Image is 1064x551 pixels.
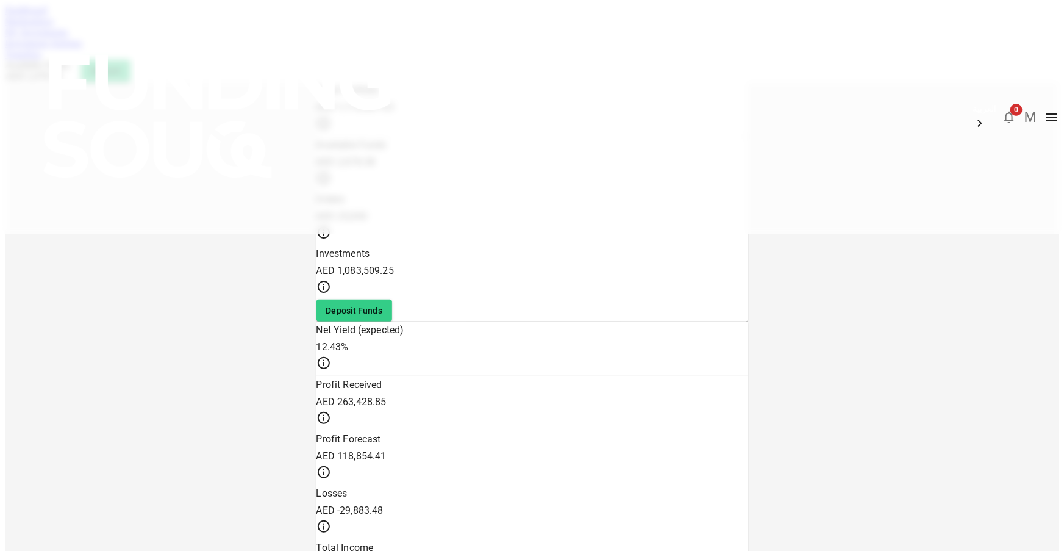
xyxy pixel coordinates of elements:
[316,300,392,322] button: Deposit Funds
[1021,108,1040,126] button: M
[316,394,748,411] div: AED 263,428.85
[316,433,381,445] span: Profit Forecast
[316,248,370,259] span: Investments
[316,448,748,465] div: AED 118,854.41
[316,324,404,336] span: Net Yield (expected)
[316,488,348,499] span: Losses
[316,339,748,356] div: 12.43%
[316,502,748,519] div: AED -29,883.48
[997,105,1021,129] button: 0
[316,379,382,391] span: Profit Received
[973,104,997,113] span: العربية
[1010,104,1023,116] span: 0
[316,262,748,279] div: AED 1,083,509.25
